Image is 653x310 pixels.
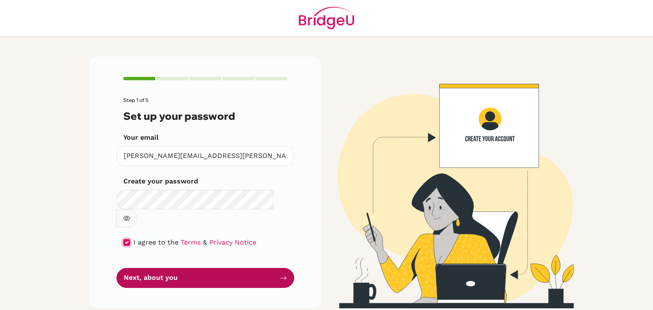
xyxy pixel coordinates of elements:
h3: Set up your password [123,110,287,122]
a: Terms [181,238,201,246]
span: I agree to the [133,238,179,246]
a: Privacy Notice [209,238,256,246]
button: Next, about you [116,268,294,288]
label: Your email [123,132,159,143]
span: Step 1 of 5 [123,97,148,103]
span: & [203,238,207,246]
input: Insert your email* [116,146,294,166]
label: Create your password [123,176,198,186]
